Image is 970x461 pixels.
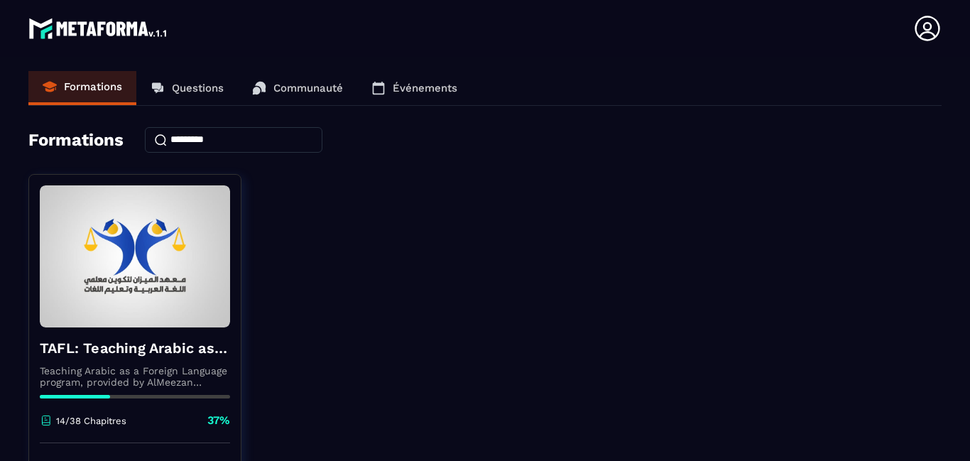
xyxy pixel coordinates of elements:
[273,82,343,94] p: Communauté
[172,82,224,94] p: Questions
[40,365,230,388] p: Teaching Arabic as a Foreign Language program, provided by AlMeezan Academy in the [GEOGRAPHIC_DATA]
[40,185,230,327] img: formation-background
[28,14,169,43] img: logo
[207,413,230,428] p: 37%
[40,338,230,358] h4: TAFL: Teaching Arabic as a Foreign Language program - June
[136,71,238,105] a: Questions
[238,71,357,105] a: Communauté
[28,130,124,150] h4: Formations
[357,71,472,105] a: Événements
[56,416,126,426] p: 14/38 Chapitres
[393,82,457,94] p: Événements
[28,71,136,105] a: Formations
[64,80,122,93] p: Formations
